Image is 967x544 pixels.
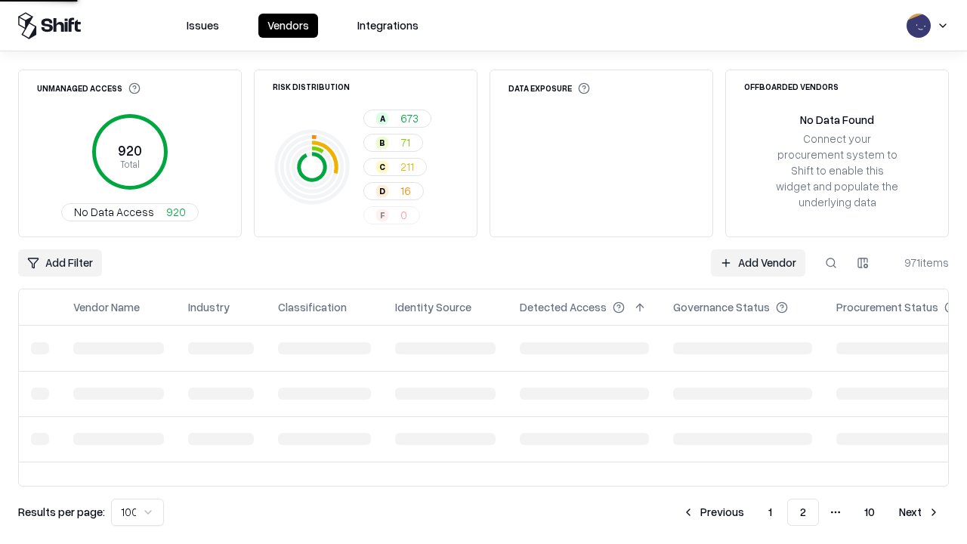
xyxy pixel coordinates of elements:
[744,82,839,91] div: Offboarded Vendors
[376,185,388,197] div: D
[73,299,140,315] div: Vendor Name
[376,161,388,173] div: C
[852,499,887,526] button: 10
[888,255,949,270] div: 971 items
[273,82,350,91] div: Risk Distribution
[363,182,424,200] button: D16
[188,299,230,315] div: Industry
[258,14,318,38] button: Vendors
[166,204,186,220] span: 920
[363,134,423,152] button: B71
[376,137,388,149] div: B
[787,499,819,526] button: 2
[508,82,590,94] div: Data Exposure
[18,504,105,520] p: Results per page:
[74,204,154,220] span: No Data Access
[118,142,142,159] tspan: 920
[18,249,102,277] button: Add Filter
[400,159,414,175] span: 211
[711,249,805,277] a: Add Vendor
[520,299,607,315] div: Detected Access
[178,14,228,38] button: Issues
[756,499,784,526] button: 1
[400,134,410,150] span: 71
[120,158,140,170] tspan: Total
[400,110,419,126] span: 673
[890,499,949,526] button: Next
[61,203,199,221] button: No Data Access920
[348,14,428,38] button: Integrations
[376,113,388,125] div: A
[673,499,949,526] nav: pagination
[800,112,874,128] div: No Data Found
[774,131,900,211] div: Connect your procurement system to Shift to enable this widget and populate the underlying data
[363,158,427,176] button: C211
[363,110,431,128] button: A673
[836,299,938,315] div: Procurement Status
[400,183,411,199] span: 16
[395,299,471,315] div: Identity Source
[673,299,770,315] div: Governance Status
[278,299,347,315] div: Classification
[673,499,753,526] button: Previous
[37,82,141,94] div: Unmanaged Access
